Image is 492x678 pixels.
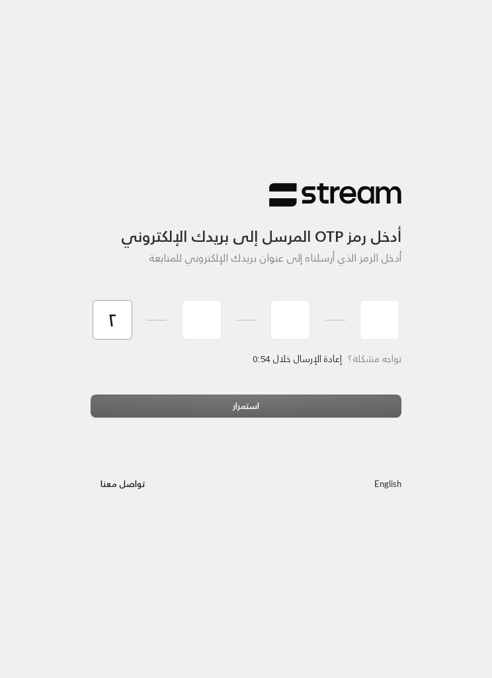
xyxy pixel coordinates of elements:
span: تواجه مشكلة؟ [348,350,401,367]
h5: أدخل الرمز الذي أرسلناه إلى عنوان بريدك الإلكتروني للمتابعة [91,252,401,264]
h3: أدخل رمز OTP المرسل إلى بريدك الإلكتروني [91,207,401,246]
span: إعادة الإرسال خلال 0:54 [253,350,342,367]
img: Stream Logo [269,182,401,208]
a: تواصل معنا [91,476,155,492]
a: English [374,473,401,496]
button: تواصل معنا [91,473,155,496]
